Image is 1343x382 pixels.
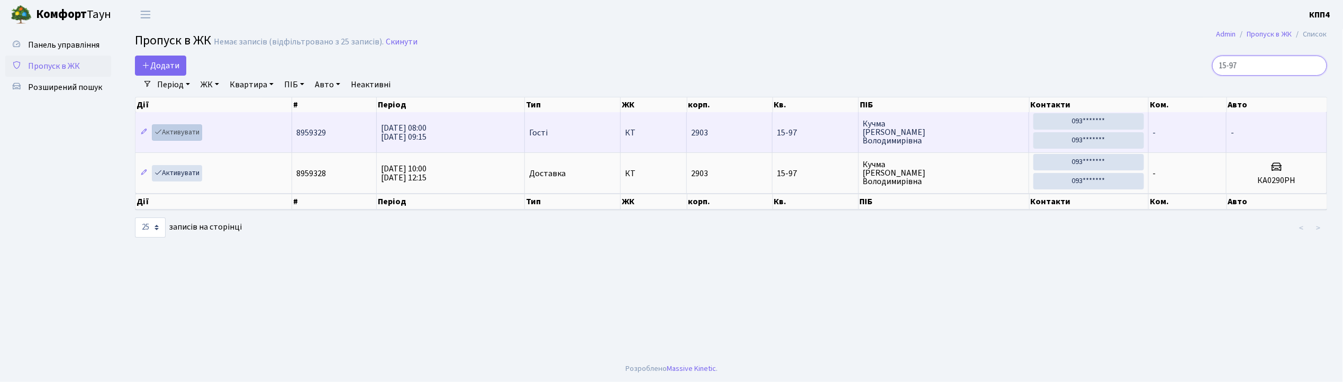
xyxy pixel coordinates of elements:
[135,194,292,210] th: Дії
[621,194,687,210] th: ЖК
[135,217,166,238] select: записів на сторінці
[863,160,1025,186] span: Кучма [PERSON_NAME] Володимирівна
[381,122,427,143] span: [DATE] 08:00 [DATE] 09:15
[377,194,525,210] th: Період
[347,76,395,94] a: Неактивні
[1201,23,1343,46] nav: breadcrumb
[381,163,427,184] span: [DATE] 10:00 [DATE] 12:15
[292,97,377,112] th: #
[1310,9,1330,21] b: КПП4
[28,81,102,93] span: Розширений пошук
[1292,29,1327,40] li: Список
[296,127,326,139] span: 8959329
[311,76,344,94] a: Авто
[28,60,80,72] span: Пропуск в ЖК
[1217,29,1236,40] a: Admin
[525,97,621,112] th: Тип
[152,165,202,181] a: Активувати
[386,37,418,47] a: Скинути
[773,97,859,112] th: Кв.
[529,169,566,178] span: Доставка
[292,194,377,210] th: #
[5,56,111,77] a: Пропуск в ЖК
[691,168,708,179] span: 2903
[625,363,718,375] div: Розроблено .
[777,129,854,137] span: 15-97
[377,97,525,112] th: Період
[1153,127,1156,139] span: -
[525,194,621,210] th: Тип
[5,34,111,56] a: Панель управління
[1227,194,1328,210] th: Авто
[1212,56,1327,76] input: Пошук...
[11,4,32,25] img: logo.png
[142,60,179,71] span: Додати
[214,37,384,47] div: Немає записів (відфільтровано з 25 записів).
[135,56,186,76] a: Додати
[625,169,683,178] span: КТ
[1310,8,1330,21] a: КПП4
[5,77,111,98] a: Розширений пошук
[135,97,292,112] th: Дії
[621,97,687,112] th: ЖК
[687,194,773,210] th: корп.
[1149,97,1227,112] th: Ком.
[859,194,1030,210] th: ПІБ
[1030,194,1149,210] th: Контакти
[135,31,211,50] span: Пропуск в ЖК
[777,169,854,178] span: 15-97
[859,97,1030,112] th: ПІБ
[280,76,308,94] a: ПІБ
[773,194,859,210] th: Кв.
[36,6,87,23] b: Комфорт
[1149,194,1227,210] th: Ком.
[132,6,159,23] button: Переключити навігацію
[1030,97,1149,112] th: Контакти
[687,97,773,112] th: корп.
[28,39,99,51] span: Панель управління
[135,217,242,238] label: записів на сторінці
[667,363,716,374] a: Massive Kinetic
[153,76,194,94] a: Період
[1231,176,1322,186] h5: КА0290РН
[1247,29,1292,40] a: Пропуск в ЖК
[529,129,548,137] span: Гості
[296,168,326,179] span: 8959328
[1231,127,1234,139] span: -
[196,76,223,94] a: ЖК
[625,129,683,137] span: КТ
[36,6,111,24] span: Таун
[1227,97,1328,112] th: Авто
[225,76,278,94] a: Квартира
[691,127,708,139] span: 2903
[152,124,202,141] a: Активувати
[863,120,1025,145] span: Кучма [PERSON_NAME] Володимирівна
[1153,168,1156,179] span: -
